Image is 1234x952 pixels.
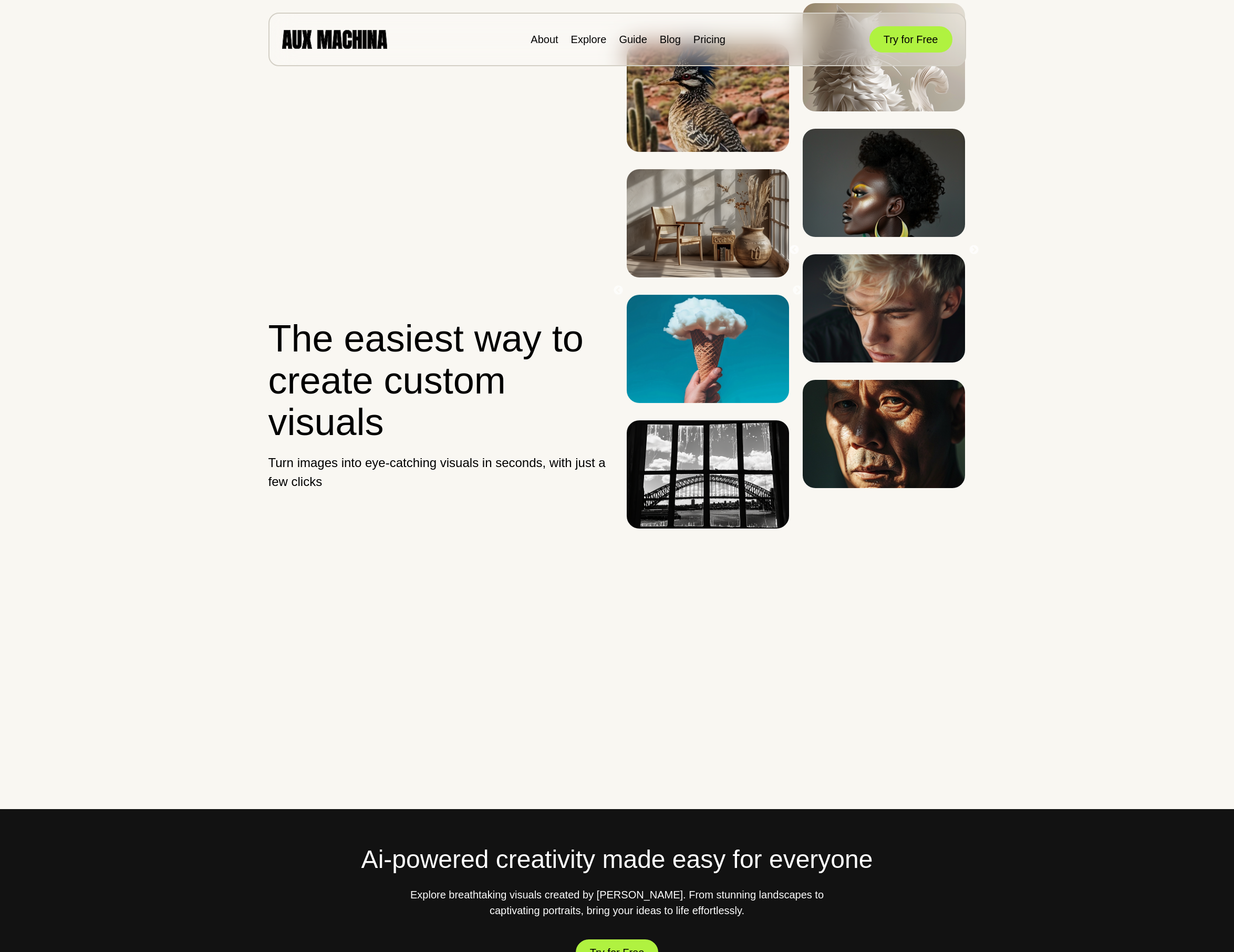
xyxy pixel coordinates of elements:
img: Image [627,44,789,152]
a: About [531,34,558,45]
a: Pricing [693,34,725,45]
button: Next [969,245,979,255]
img: Image [803,129,965,237]
img: Image [627,420,789,529]
p: Turn images into eye-catching visuals in seconds, with just a few clicks [268,453,608,491]
p: Explore breathtaking visuals created by [PERSON_NAME]. From stunning landscapes to captivating po... [407,887,827,918]
img: Image [803,254,965,363]
h1: The easiest way to create custom visuals [268,318,608,443]
button: Previous [613,285,624,296]
button: Try for Free [869,26,952,53]
a: Explore [571,34,607,45]
a: Blog [660,34,681,45]
img: Image [627,295,789,403]
img: Image [803,380,965,488]
img: Image [627,169,789,277]
button: Next [792,285,803,296]
h2: Ai-powered creativity made easy for everyone [268,841,966,878]
img: AUX MACHINA [282,30,387,48]
a: Guide [619,34,647,45]
button: Previous [789,245,800,255]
